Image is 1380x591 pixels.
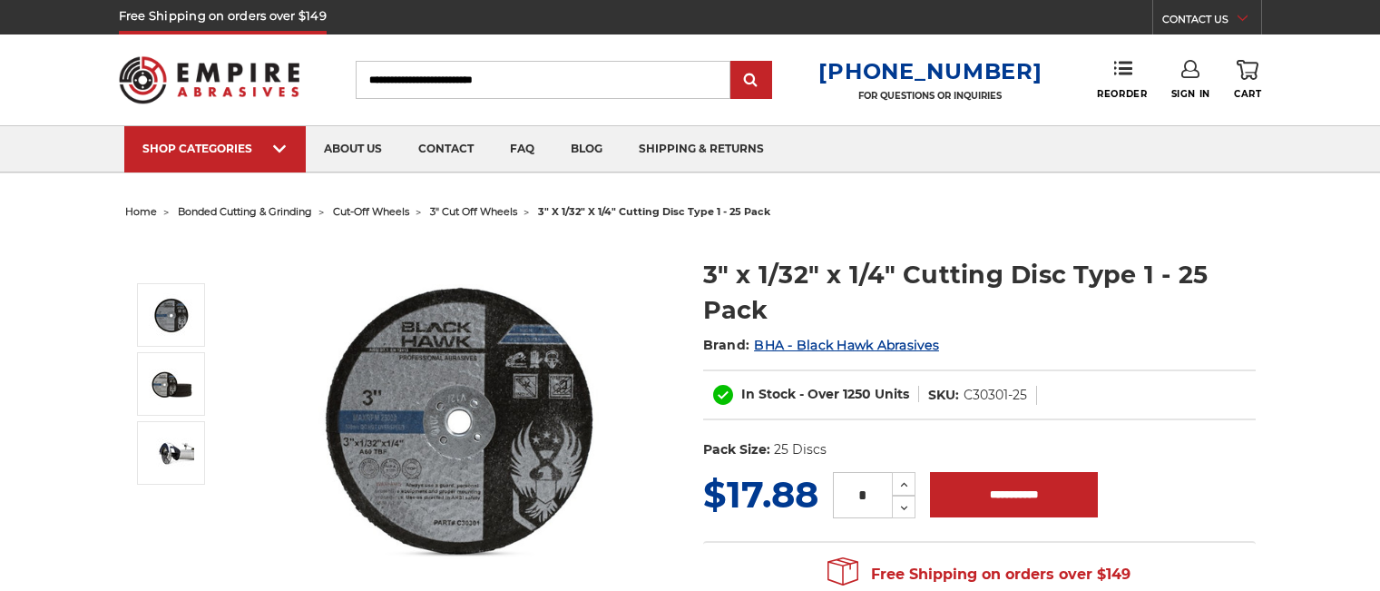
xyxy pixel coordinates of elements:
[843,386,871,402] span: 1250
[1234,88,1261,100] span: Cart
[178,205,312,218] a: bonded cutting & grinding
[1162,9,1261,34] a: CONTACT US
[492,126,553,172] a: faq
[538,205,770,218] span: 3" x 1/32" x 1/4" cutting disc type 1 - 25 pack
[818,58,1042,84] a: [PHONE_NUMBER]
[1171,88,1210,100] span: Sign In
[703,337,750,353] span: Brand:
[964,386,1027,405] dd: C30301-25
[149,430,194,476] img: 3-inch thin die grinder cut off wheel for metal
[1097,60,1147,99] a: Reorder
[703,440,770,459] dt: Pack Size:
[875,386,909,402] span: Units
[703,472,818,517] span: $17.88
[733,63,769,99] input: Submit
[430,205,517,218] a: 3" cut off wheels
[306,126,400,172] a: about us
[333,205,409,218] a: cut-off wheels
[621,126,782,172] a: shipping & returns
[119,44,300,115] img: Empire Abrasives
[799,386,839,402] span: - Over
[703,257,1256,328] h1: 3" x 1/32" x 1/4" Cutting Disc Type 1 - 25 Pack
[1234,60,1261,100] a: Cart
[1097,88,1147,100] span: Reorder
[754,337,939,353] a: BHA - Black Hawk Abrasives
[149,361,194,407] img: 3" x 1/32" x 1/4" Cut Off Wheels
[553,126,621,172] a: blog
[142,142,288,155] div: SHOP CATEGORIES
[741,386,796,402] span: In Stock
[400,126,492,172] a: contact
[928,386,959,405] dt: SKU:
[149,292,194,338] img: 3" x 1/32" x 1/4" Cutting Disc
[818,90,1042,102] p: FOR QUESTIONS OR INQUIRIES
[774,440,827,459] dd: 25 Discs
[125,205,157,218] a: home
